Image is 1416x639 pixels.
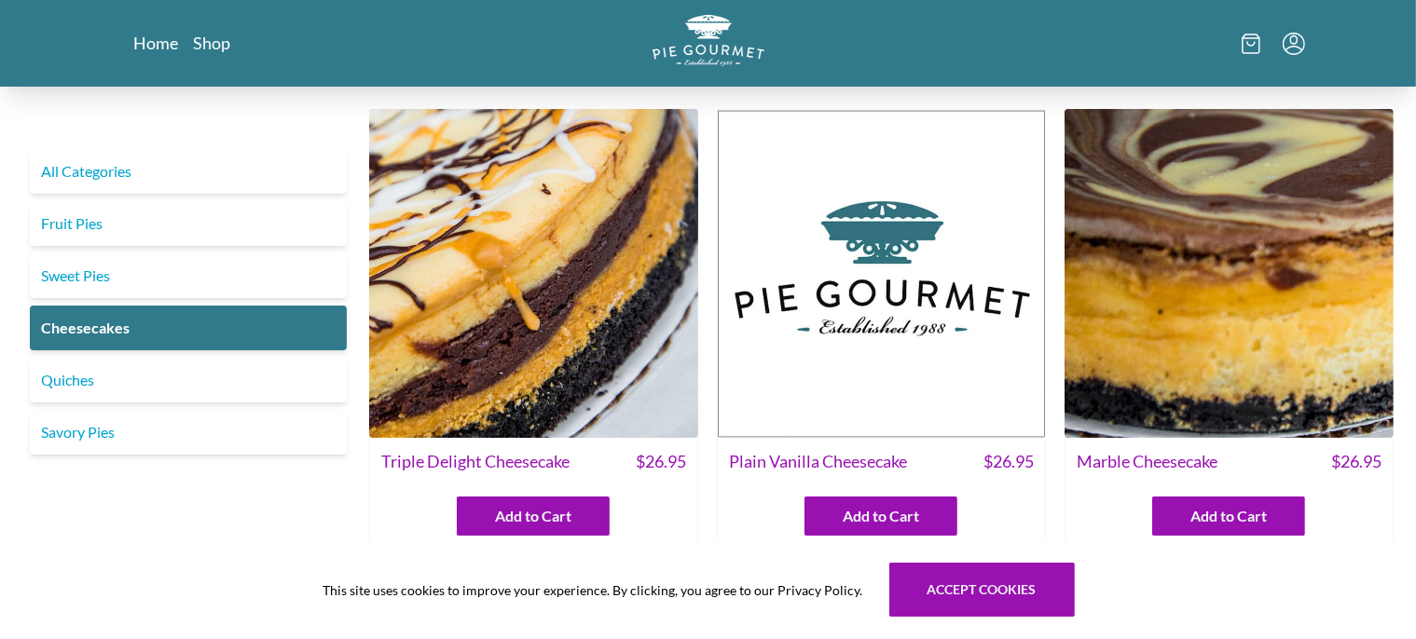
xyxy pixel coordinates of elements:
[30,410,347,455] a: Savory Pies
[804,496,957,536] button: Add to Cart
[717,109,1046,438] img: Plain Vanilla Cheesecake
[729,449,907,474] span: Plain Vanilla Cheesecake
[495,505,571,527] span: Add to Cart
[134,32,179,54] a: Home
[457,496,610,536] button: Add to Cart
[889,563,1075,617] button: Accept cookies
[843,505,919,527] span: Add to Cart
[653,15,764,66] img: logo
[653,15,764,72] a: Logo
[636,449,686,474] span: $ 26.95
[1283,33,1305,55] button: Menu
[983,449,1034,474] span: $ 26.95
[30,149,347,194] a: All Categories
[30,201,347,246] a: Fruit Pies
[1077,449,1217,474] span: Marble Cheesecake
[369,109,698,438] img: Triple Delight Cheesecake
[381,449,570,474] span: Triple Delight Cheesecake
[1065,109,1394,438] img: Marble Cheesecake
[30,306,347,350] a: Cheesecakes
[1190,505,1267,527] span: Add to Cart
[323,580,863,600] span: This site uses cookies to improve your experience. By clicking, you agree to our Privacy Policy.
[194,32,231,54] a: Shop
[1331,449,1382,474] span: $ 26.95
[1152,496,1305,536] button: Add to Cart
[30,358,347,402] a: Quiches
[30,253,347,298] a: Sweet Pies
